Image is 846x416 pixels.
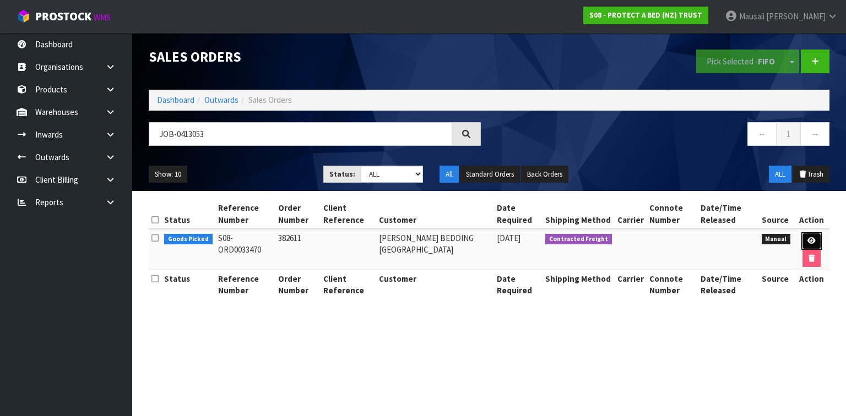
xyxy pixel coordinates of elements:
th: Client Reference [321,199,377,229]
a: ← [747,122,777,146]
span: [PERSON_NAME] [766,11,826,21]
button: ALL [769,166,791,183]
button: Show: 10 [149,166,187,183]
th: Shipping Method [543,199,615,229]
strong: FIFO [758,56,775,67]
small: WMS [94,12,111,23]
a: S08 - PROTECT A BED (NZ) TRUST [583,7,708,24]
span: Contracted Freight [545,234,612,245]
span: ProStock [35,9,91,24]
th: Carrier [615,199,647,229]
span: Goods Picked [164,234,213,245]
td: 382611 [275,229,321,270]
th: Carrier [615,270,647,299]
span: Manual [762,234,791,245]
th: Status [161,270,215,299]
a: Outwards [204,95,238,105]
button: Pick Selected -FIFO [696,50,785,73]
a: 1 [776,122,801,146]
a: → [800,122,829,146]
th: Order Number [275,199,321,229]
th: Client Reference [321,270,377,299]
span: Sales Orders [248,95,292,105]
th: Reference Number [215,270,275,299]
th: Connote Number [647,270,698,299]
th: Action [793,199,829,229]
td: S08-ORD0033470 [215,229,275,270]
th: Date Required [494,199,543,229]
button: Trash [793,166,829,183]
th: Source [759,199,794,229]
th: Connote Number [647,199,698,229]
th: Customer [376,199,493,229]
strong: S08 - PROTECT A BED (NZ) TRUST [589,10,702,20]
th: Order Number [275,270,321,299]
strong: Status: [329,169,355,179]
th: Date/Time Released [698,199,758,229]
th: Status [161,199,215,229]
th: Source [759,270,794,299]
input: Search sales orders [149,122,452,146]
a: Dashboard [157,95,194,105]
img: cube-alt.png [17,9,30,23]
h1: Sales Orders [149,50,481,64]
span: Mausali [739,11,764,21]
button: All [440,166,459,183]
th: Shipping Method [543,270,615,299]
span: [DATE] [497,233,520,243]
button: Standard Orders [460,166,520,183]
nav: Page navigation [497,122,829,149]
th: Action [793,270,829,299]
td: [PERSON_NAME] BEDDING [GEOGRAPHIC_DATA] [376,229,493,270]
th: Date Required [494,270,543,299]
button: Back Orders [521,166,568,183]
th: Reference Number [215,199,275,229]
th: Customer [376,270,493,299]
th: Date/Time Released [698,270,758,299]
